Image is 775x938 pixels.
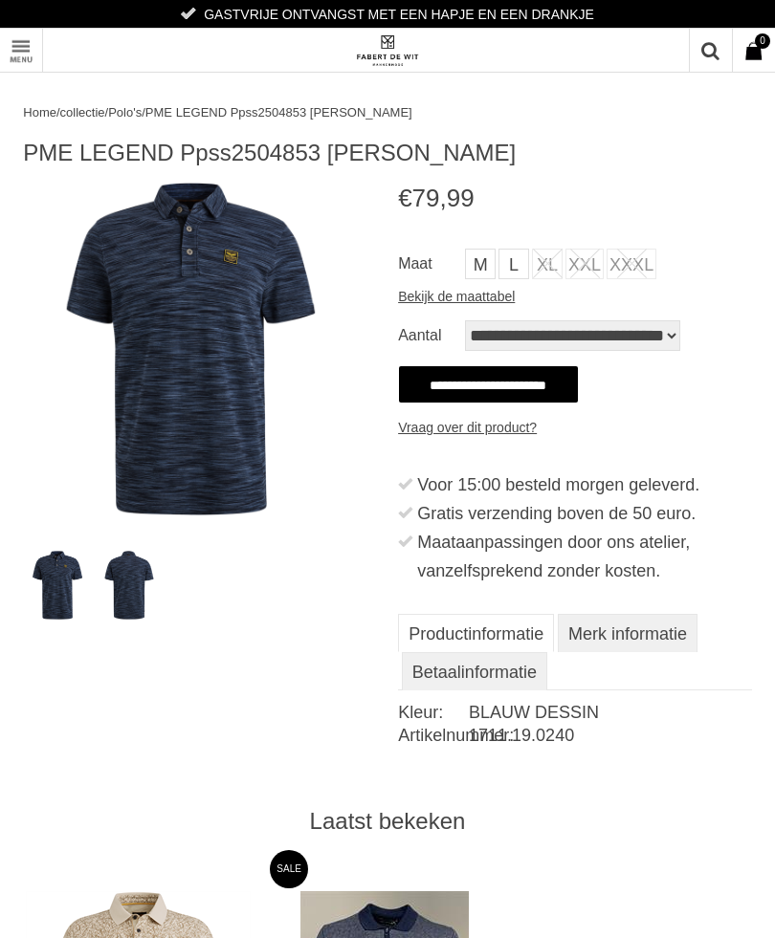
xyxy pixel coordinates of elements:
[60,105,105,120] a: collectie
[142,105,145,120] span: /
[402,652,547,690] a: Betaalinformatie
[417,499,752,528] div: Gratis verzending boven de 50 euro.
[412,184,440,212] span: 79
[469,724,752,747] dd: 1711.19.0240
[96,551,163,620] img: pme-legend-ppss2504853-polo-s
[23,105,56,120] a: Home
[398,184,411,212] span: €
[56,105,60,120] span: /
[417,470,752,499] div: Voor 15:00 besteld morgen geleverd.
[465,249,496,279] a: M
[354,34,421,67] img: Fabert de Wit
[755,33,770,49] span: 0
[24,551,91,620] img: pme-legend-ppss2504853-polo-s
[23,139,751,167] h1: PME LEGEND Ppss2504853 [PERSON_NAME]
[398,724,469,747] dt: Artikelnummer:
[440,184,447,212] span: ,
[23,807,751,836] div: Laatst bekeken
[398,413,537,442] a: Vraag over dit product?
[398,701,469,724] dt: Kleur:
[23,182,358,516] img: PME LEGEND Ppss2504853 Polo's
[469,701,752,724] dd: BLAUW DESSIN
[398,282,515,311] a: Bekijk de maattabel
[145,105,412,120] a: PME LEGEND Ppss2504853 [PERSON_NAME]
[206,29,570,72] a: Fabert de Wit
[105,105,109,120] span: /
[498,249,529,279] a: L
[398,614,554,652] a: Productinformatie
[108,105,142,120] a: Polo's
[398,528,752,585] li: Maataanpassingen door ons atelier, vanzelfsprekend zonder kosten.
[558,614,697,652] a: Merk informatie
[398,249,752,282] ul: Maat
[398,320,465,351] label: Aantal
[447,184,475,212] span: 99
